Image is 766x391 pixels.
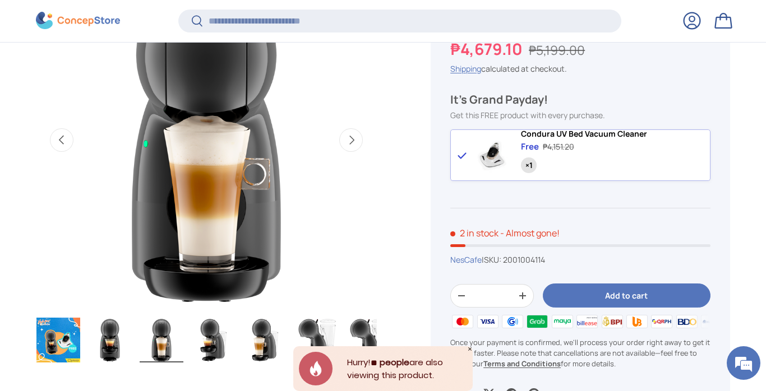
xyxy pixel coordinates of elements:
a: NesCafe [450,254,482,265]
strong: ₱4,679.10 [450,38,525,59]
img: bpi [599,313,624,330]
span: 2001004114 [503,254,545,265]
a: Condura UV Bed Vacuum Cleaner [521,129,647,139]
div: Quantity [521,157,537,173]
span: Get this FREE product with every purchase. [450,110,605,120]
img: gcash [500,313,525,330]
textarea: Type your message and hit 'Enter' [6,267,214,306]
img: Nescafé Dolce Gusto Piccolo XS [191,318,235,362]
a: Shipping [450,63,481,74]
p: Once your payment is confirmed, we'll process your order right away to get it to you faster. Plea... [450,337,710,370]
img: Nescafé Dolce Gusto Piccolo XS [36,318,80,362]
img: Nescafé Dolce Gusto Piccolo XS [346,318,390,362]
img: https://concepstore.ph/products/piccolo-xs [88,318,132,362]
button: Add to cart [543,283,710,308]
a: Terms and Conditions [483,359,561,369]
s: ₱5,199.00 [529,41,585,58]
div: Close [467,346,473,352]
span: | [482,254,545,265]
div: calculated at checkout. [450,63,710,75]
div: ₱4,151.20 [543,141,574,153]
img: Nescafé Dolce Gusto Piccolo XS [140,318,183,362]
img: billease [575,313,599,330]
img: maya [550,313,575,330]
img: master [450,313,475,330]
img: ubp [625,313,649,330]
span: We're online! [65,122,155,235]
img: Nescafé Dolce Gusto Piccolo XS [243,318,287,362]
div: Chat with us now [58,63,188,77]
img: Nescafé Dolce Gusto Piccolo XS [294,318,338,362]
img: grabpay [525,313,550,330]
span: SKU: [484,254,501,265]
img: qrph [649,313,674,330]
div: Free [521,141,539,153]
img: ConcepStore [36,12,120,30]
p: - Almost gone! [500,227,560,239]
span: Condura UV Bed Vacuum Cleaner [521,128,647,139]
img: bdo [675,313,699,330]
div: It's Grand Payday! [450,92,710,107]
img: metrobank [699,313,724,330]
img: visa [476,313,500,330]
div: Minimize live chat window [184,6,211,32]
span: 2 in stock [450,227,499,239]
